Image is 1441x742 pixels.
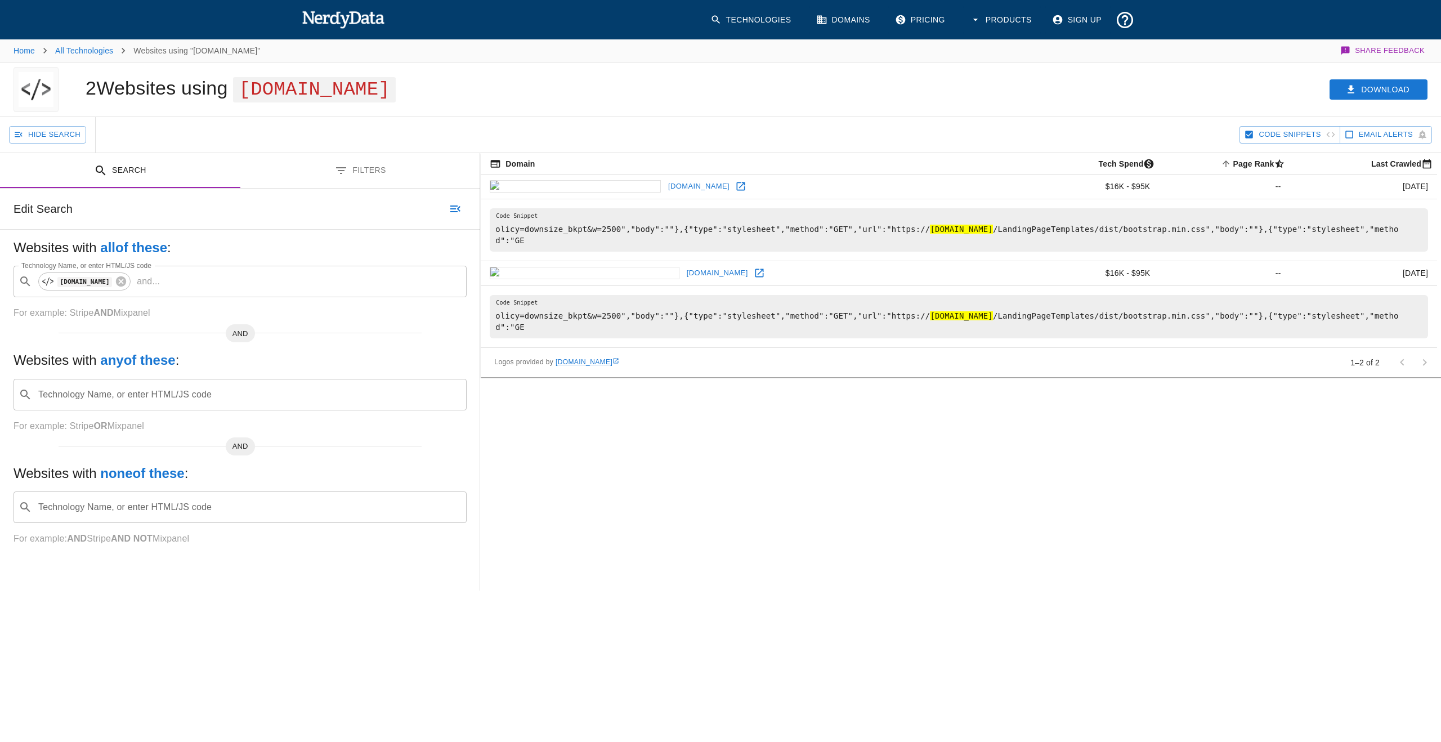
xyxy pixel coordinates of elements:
span: The estimated minimum and maximum annual tech spend each webpage has, based on the free, freemium... [1084,157,1160,171]
h1: 2 Websites using [86,77,396,99]
h5: Websites with : [14,239,467,257]
a: Home [14,46,35,55]
b: none of these [100,466,184,481]
a: Technologies [704,6,800,34]
b: OR [93,421,107,431]
a: All Technologies [55,46,113,55]
td: -- [1159,175,1290,199]
button: Sign up to track newly added websites and receive email alerts. [1340,126,1432,144]
td: $16K - $95K [1022,261,1160,285]
span: AND [226,328,255,339]
img: orangecountyfordspecials.com icon [490,267,679,279]
span: AND [226,441,255,452]
button: Download [1330,79,1427,100]
p: Websites using "[DOMAIN_NAME]" [133,45,260,56]
span: [DOMAIN_NAME] [233,77,396,102]
a: [DOMAIN_NAME] [684,265,751,282]
td: $16K - $95K [1022,175,1160,199]
a: Open inlandempirefordsales.com in new window [732,178,749,195]
h6: Edit Search [14,200,73,218]
div: [DOMAIN_NAME] [38,272,131,290]
img: NerdyData.com [302,8,384,30]
button: Products [963,6,1041,34]
b: all of these [100,240,167,255]
td: [DATE] [1290,261,1437,285]
hl: [DOMAIN_NAME] [930,311,993,320]
span: Hide Code Snippets [1259,128,1321,141]
button: Support and Documentation [1111,6,1139,34]
nav: breadcrumb [14,39,260,62]
button: Hide Code Snippets [1239,126,1340,144]
b: AND [93,308,113,318]
button: Filters [240,153,481,189]
button: Hide Search [9,126,86,144]
hl: [DOMAIN_NAME] [930,225,993,234]
a: [DOMAIN_NAME] [665,178,732,195]
span: The registered domain name (i.e. "nerdydata.com"). [490,157,535,171]
label: Technology Name, or enter HTML/JS code [21,261,151,270]
p: For example: Stripe Mixpanel [14,419,467,433]
img: "codifyauto.azurewebsites.net" logo [19,67,53,112]
pre: olicy=downsize_bkpt&w=2500","body":""},{"type":"stylesheet","method":"GET","url":"https:// /Landi... [490,208,1428,252]
a: Open orangecountyfordspecials.com in new window [751,265,768,281]
p: For example: Stripe Mixpanel [14,532,467,546]
span: Sign up to track newly added websites and receive email alerts. [1359,128,1413,141]
td: -- [1159,261,1290,285]
p: 1–2 of 2 [1350,357,1380,368]
h5: Websites with : [14,464,467,482]
span: A page popularity ranking based on a domain's backlinks. Smaller numbers signal more popular doma... [1219,157,1290,171]
b: AND [67,534,87,543]
p: For example: Stripe Mixpanel [14,306,467,320]
b: any of these [100,352,175,368]
b: AND NOT [111,534,153,543]
td: [DATE] [1290,175,1437,199]
pre: olicy=downsize_bkpt&w=2500","body":""},{"type":"stylesheet","method":"GET","url":"https:// /Landi... [490,295,1428,338]
a: [DOMAIN_NAME] [556,358,619,366]
p: and ... [132,275,164,288]
button: Share Feedback [1339,39,1427,62]
h5: Websites with : [14,351,467,369]
img: inlandempirefordsales.com icon [490,180,661,193]
a: Pricing [888,6,954,34]
span: Most recent date this website was successfully crawled [1357,157,1437,171]
code: [DOMAIN_NAME] [57,277,112,287]
a: Domains [809,6,879,34]
span: Logos provided by [494,357,619,368]
a: Sign Up [1045,6,1111,34]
